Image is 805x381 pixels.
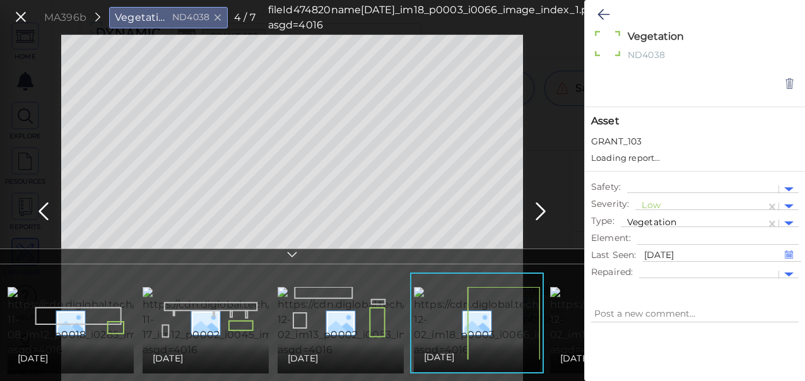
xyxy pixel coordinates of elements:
img: https://cdn.diglobal.tech/width210/4016/2022-11-08_im12_p0018_i0285_image_index_2.png?asgd=4016 [8,287,241,358]
img: https://cdn.diglobal.tech/width210/4016/2016-12-02_im17_p0003_i0067_image_index_2.png?asgd=4016 [550,287,782,358]
span: Last Seen : [591,249,637,262]
img: https://cdn.diglobal.tech/width210/4016/2020-11-17_im12_p0002_i0045_image_index_2.png?asgd=4016 [143,287,377,358]
span: [DATE] [153,351,183,366]
div: MA396b [44,10,86,25]
div: ND4038 [625,49,755,64]
span: Loading report... [591,153,661,163]
span: GRANT_103 [591,135,642,148]
span: [DATE] [18,351,48,366]
span: Vegetation [115,10,168,25]
img: https://cdn.diglobal.tech/width210/4016/2016-12-02_im13_p0002_i0053_image_index_1.png?asgd=4016 [278,287,510,358]
iframe: Chat [751,324,796,372]
div: 4 / 7 [234,10,256,25]
img: https://cdn.diglobal.tech/width210/4016/2016-12-02_im18_p0003_i0066_image_index_1.png?asgd=4016 [414,287,646,358]
span: Low [642,199,660,211]
span: ND4038 [172,11,209,24]
textarea: Vegetation [625,29,755,44]
span: [DATE] [560,351,591,366]
span: [DATE] [424,349,454,365]
span: Asset [591,114,799,129]
span: Repaired : [591,266,633,279]
span: Element : [591,232,631,245]
span: Safety : [591,180,621,194]
span: Vegetation [627,216,677,228]
span: [DATE] [288,351,318,366]
div: fileId 474820 name [DATE]_im18_p0003_i0066_image_index_1.png?asgd=4016 [268,3,608,33]
span: Severity : [591,197,629,211]
span: Type : [591,214,614,228]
